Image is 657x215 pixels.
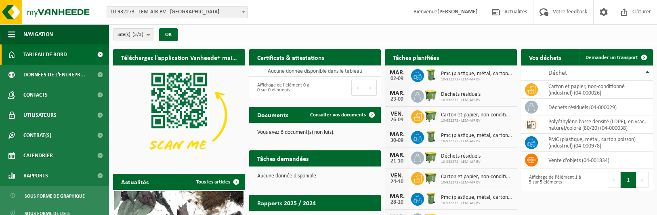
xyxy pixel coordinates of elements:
div: 21-10 [389,158,405,164]
td: PMC (plastique, métal, carton boisson) (industriel) (04-000978) [542,134,653,152]
div: 30-09 [389,138,405,143]
a: Consulter vos documents [304,107,380,123]
strong: [PERSON_NAME] [437,9,478,15]
span: 10-932272 - LEM-AIR BV [441,77,513,82]
div: Affichage de l'élément 0 à 0 sur 0 éléments [253,79,311,97]
div: MAR. [389,131,405,138]
h2: Certificats & attestations [249,49,332,65]
p: Aucune donnée disponible. [257,173,373,179]
span: Déchets résiduels [441,91,481,98]
div: 23-09 [389,97,405,102]
p: Vous avez 6 document(s) non lu(s). [257,130,373,135]
span: Calendrier [23,145,53,166]
h2: Documents [249,107,296,122]
a: Sous forme de graphique [2,188,107,203]
div: 02-09 [389,76,405,82]
a: Tous les articles [190,174,244,190]
div: Affichage de l'élément 1 à 5 sur 5 éléments [525,171,583,189]
span: Contacts [23,85,48,105]
span: Site(s) [118,29,143,41]
span: Navigation [23,24,53,44]
td: vente d'objets (04-001834) [542,152,653,169]
button: Site(s)(3/3) [113,28,154,40]
span: Sous forme de graphique [25,188,85,204]
div: 26-09 [389,117,405,123]
img: WB-1100-HPE-GN-50 [424,171,438,185]
span: Consulter vos documents [310,112,366,118]
span: 10-932273 - LEM-AIR BV - ANDERLECHT [107,6,248,18]
img: Download de VHEPlus App [113,65,245,164]
span: 10-932272 - LEM-AIR BV [441,160,481,164]
span: 10-932272 - LEM-AIR BV [441,180,513,185]
button: Previous [608,172,621,188]
button: Previous [351,80,364,96]
h2: Vos déchets [521,49,569,65]
td: polyéthylène basse densité (LDPE), en vrac, naturel/coloré (80/20) (04-000038) [542,116,653,134]
span: Demander un transport [586,55,638,60]
div: VEN. [389,173,405,179]
h2: Tâches demandées [249,150,317,166]
span: 10-932273 - LEM-AIR BV - ANDERLECHT [107,6,248,18]
div: 28-10 [389,200,405,205]
span: 10-932272 - LEM-AIR BV [441,98,481,103]
td: carton et papier, non-conditionné (industriel) (04-000026) [542,81,653,99]
img: WB-1100-HPE-GN-50 [424,89,438,102]
img: WB-0240-HPE-GN-50 [424,192,438,205]
button: Next [364,80,377,96]
h2: Rapports 2025 / 2024 [249,195,324,211]
h2: Actualités [113,174,157,190]
span: 10-932272 - LEM-AIR BV [441,118,513,123]
span: Déchet [548,70,567,76]
span: 10-932272 - LEM-AIR BV [441,139,513,144]
td: déchets résiduels (04-000029) [542,99,653,116]
div: MAR. [389,90,405,97]
iframe: chat widget [4,197,135,215]
h2: Téléchargez l'application Vanheede+ maintenant! [113,49,245,65]
img: WB-1100-HPE-GN-50 [424,150,438,164]
span: Carton et papier, non-conditionné (industriel) [441,174,513,180]
span: Données de l'entrepr... [23,65,85,85]
span: Utilisateurs [23,105,57,125]
div: MAR. [389,152,405,158]
h2: Tâches planifiées [385,49,447,65]
div: VEN. [389,111,405,117]
span: Contrat(s) [23,125,51,145]
button: 1 [621,172,636,188]
button: Next [636,172,649,188]
span: 10-932272 - LEM-AIR BV [441,201,513,206]
td: Aucune donnée disponible dans le tableau [249,65,381,77]
span: Déchets résiduels [441,153,481,160]
img: WB-0240-HPE-GN-50 [424,68,438,82]
div: MAR. [389,70,405,76]
div: 24-10 [389,179,405,185]
span: Carton et papier, non-conditionné (industriel) [441,112,513,118]
img: WB-0240-HPE-GN-50 [424,130,438,143]
img: WB-1100-HPE-GN-50 [424,109,438,123]
count: (3/3) [132,32,143,37]
span: Rapports [23,166,48,186]
a: Demander un transport [579,49,652,65]
button: OK [159,28,178,41]
span: Tableau de bord [23,44,67,65]
span: Pmc (plastique, métal, carton boisson) (industriel) [441,133,513,139]
span: Pmc (plastique, métal, carton boisson) (industriel) [441,194,513,201]
span: Pmc (plastique, métal, carton boisson) (industriel) [441,71,513,77]
div: MAR. [389,193,405,200]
